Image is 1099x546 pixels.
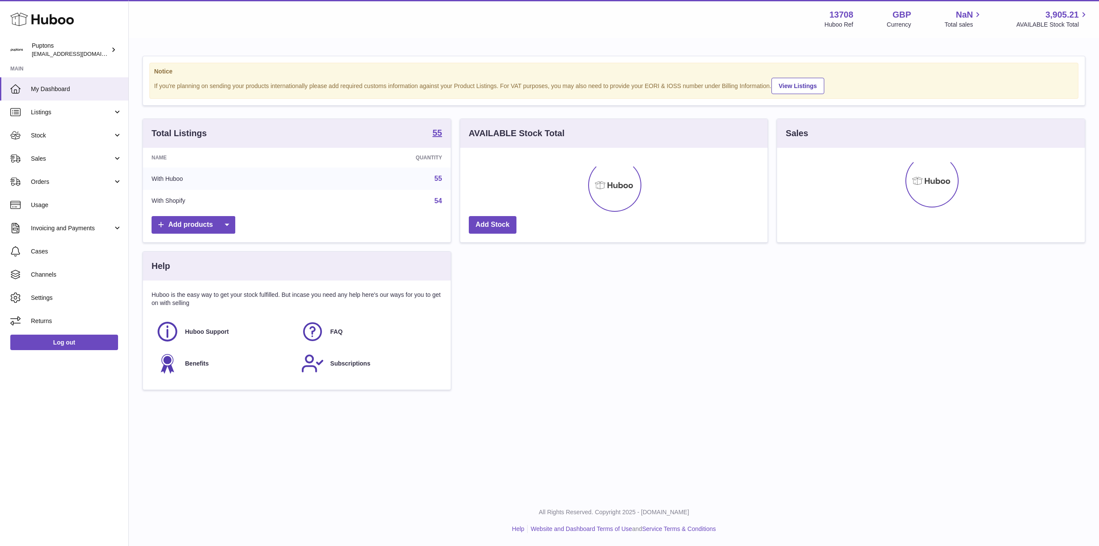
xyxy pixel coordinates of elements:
[432,128,442,137] strong: 55
[31,247,122,256] span: Cases
[1016,9,1089,29] a: 3,905.21 AVAILABLE Stock Total
[531,525,632,532] a: Website and Dashboard Terms of Use
[786,128,808,139] h3: Sales
[31,271,122,279] span: Channels
[434,197,442,204] a: 54
[143,168,309,190] td: With Huboo
[469,128,565,139] h3: AVAILABLE Stock Total
[512,525,525,532] a: Help
[887,21,911,29] div: Currency
[152,128,207,139] h3: Total Listings
[31,155,113,163] span: Sales
[32,50,126,57] span: [EMAIL_ADDRESS][DOMAIN_NAME]
[185,328,229,336] span: Huboo Support
[143,190,309,212] td: With Shopify
[156,320,292,343] a: Huboo Support
[829,9,853,21] strong: 13708
[31,224,113,232] span: Invoicing and Payments
[152,216,235,234] a: Add products
[309,148,450,168] th: Quantity
[31,201,122,209] span: Usage
[469,216,516,234] a: Add Stock
[1045,9,1079,21] span: 3,905.21
[32,42,109,58] div: Puptons
[143,148,309,168] th: Name
[434,175,442,182] a: 55
[156,352,292,375] a: Benefits
[31,108,113,116] span: Listings
[893,9,911,21] strong: GBP
[152,260,170,272] h3: Help
[31,294,122,302] span: Settings
[154,67,1074,76] strong: Notice
[301,320,437,343] a: FAQ
[1016,21,1089,29] span: AVAILABLE Stock Total
[825,21,853,29] div: Huboo Ref
[31,85,122,93] span: My Dashboard
[154,76,1074,94] div: If you're planning on sending your products internationally please add required customs informati...
[31,131,113,140] span: Stock
[152,291,442,307] p: Huboo is the easy way to get your stock fulfilled. But incase you need any help here's our ways f...
[330,328,343,336] span: FAQ
[31,317,122,325] span: Returns
[944,21,983,29] span: Total sales
[330,360,370,368] span: Subscriptions
[31,178,113,186] span: Orders
[432,128,442,139] a: 55
[136,508,1092,516] p: All Rights Reserved. Copyright 2025 - [DOMAIN_NAME]
[301,352,437,375] a: Subscriptions
[944,9,983,29] a: NaN Total sales
[10,335,118,350] a: Log out
[185,360,209,368] span: Benefits
[642,525,716,532] a: Service Terms & Conditions
[10,43,23,56] img: hello@puptons.com
[956,9,973,21] span: NaN
[771,78,824,94] a: View Listings
[528,525,716,533] li: and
